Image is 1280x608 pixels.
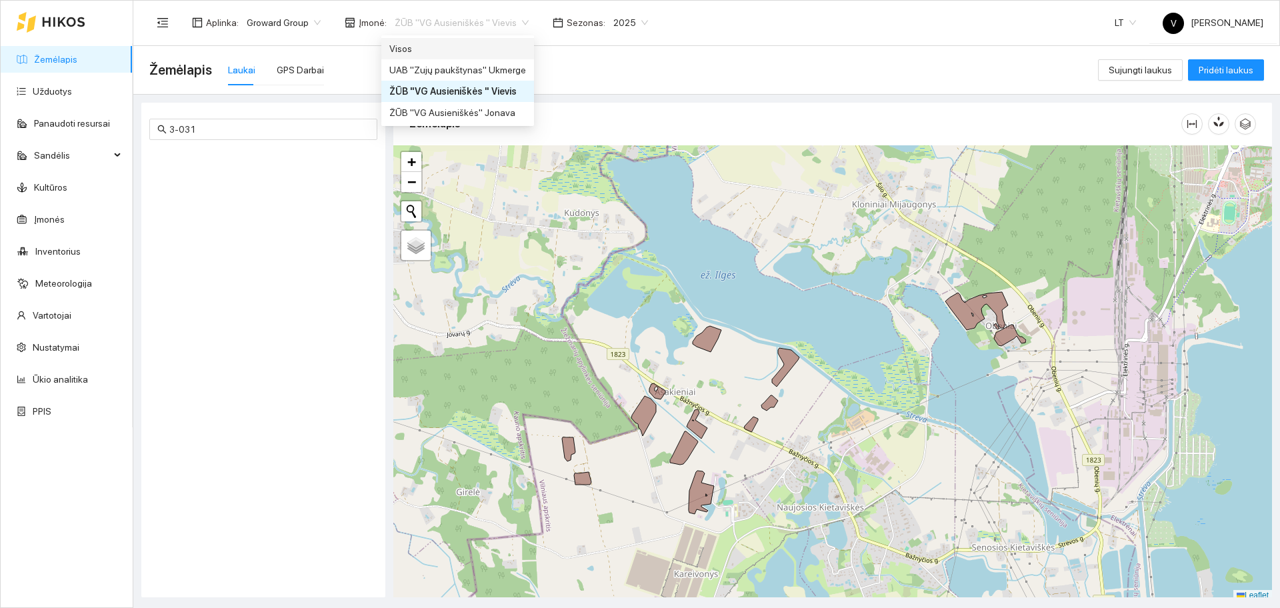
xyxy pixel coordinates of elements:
[389,105,526,120] div: ŽŪB "VG Ausieniškės" Jonava
[389,84,526,99] div: ŽŪB "VG Ausieniškės " Vievis
[389,41,526,56] div: Visos
[35,246,81,257] a: Inventorius
[1188,59,1264,81] button: Pridėti laukus
[1098,59,1183,81] button: Sujungti laukus
[1188,65,1264,75] a: Pridėti laukus
[169,122,369,137] input: Paieška
[409,105,1181,143] div: Žemėlapis
[34,54,77,65] a: Žemėlapis
[1109,63,1172,77] span: Sujungti laukus
[34,182,67,193] a: Kultūros
[381,81,534,102] div: ŽŪB "VG Ausieniškės " Vievis
[401,152,421,172] a: Zoom in
[1115,13,1136,33] span: LT
[381,38,534,59] div: Visos
[33,406,51,417] a: PPIS
[567,15,605,30] span: Sezonas :
[247,13,321,33] span: Groward Group
[192,17,203,28] span: layout
[389,63,526,77] div: UAB "Zujų paukštynas" Ukmerge
[35,278,92,289] a: Meteorologija
[407,173,416,190] span: −
[228,63,255,77] div: Laukai
[33,374,88,385] a: Ūkio analitika
[1171,13,1177,34] span: V
[34,118,110,129] a: Panaudoti resursai
[1182,119,1202,129] span: column-width
[401,172,421,192] a: Zoom out
[401,201,421,221] button: Initiate a new search
[157,17,169,29] span: menu-fold
[1181,113,1203,135] button: column-width
[381,102,534,123] div: ŽŪB "VG Ausieniškės" Jonava
[553,17,563,28] span: calendar
[34,142,110,169] span: Sandėlis
[359,15,387,30] span: Įmonė :
[277,63,324,77] div: GPS Darbai
[395,13,529,33] span: ŽŪB "VG Ausieniškės " Vievis
[381,59,534,81] div: UAB "Zujų paukštynas" Ukmerge
[206,15,239,30] span: Aplinka :
[33,86,72,97] a: Užduotys
[149,59,212,81] span: Žemėlapis
[33,310,71,321] a: Vartotojai
[1237,591,1269,600] a: Leaflet
[149,9,176,36] button: menu-fold
[1199,63,1253,77] span: Pridėti laukus
[401,231,431,260] a: Layers
[345,17,355,28] span: shop
[407,153,416,170] span: +
[1163,17,1263,28] span: [PERSON_NAME]
[1098,65,1183,75] a: Sujungti laukus
[157,125,167,134] span: search
[613,13,648,33] span: 2025
[34,214,65,225] a: Įmonės
[33,342,79,353] a: Nustatymai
